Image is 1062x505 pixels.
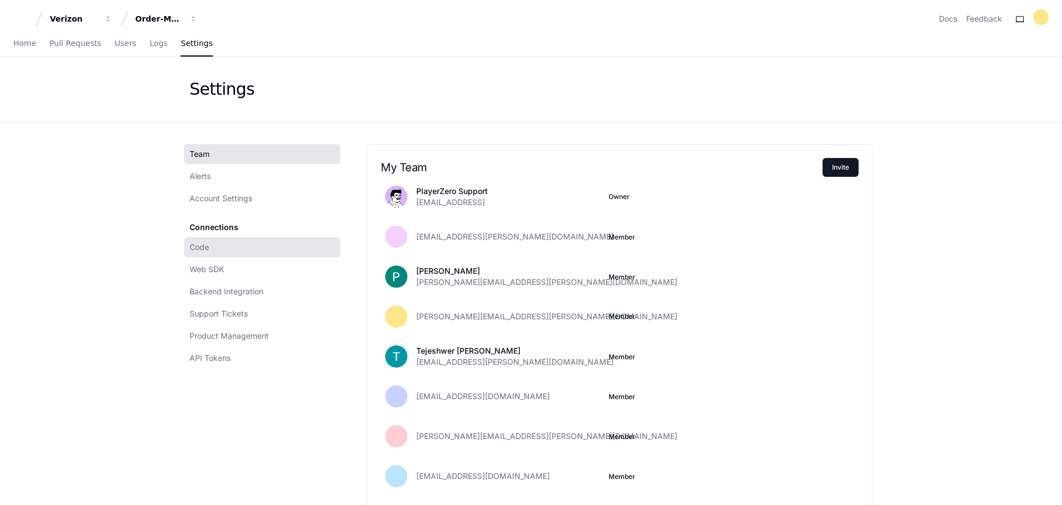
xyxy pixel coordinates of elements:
[49,31,101,57] a: Pull Requests
[184,304,340,324] a: Support Tickets
[150,40,167,47] span: Logs
[385,345,407,368] img: ACg8ocL-P3SnoSMinE6cJ4KuvimZdrZkjavFcOgZl8SznIp-YIbKyw=s96-c
[966,13,1002,24] button: Feedback
[190,149,210,160] span: Team
[50,13,98,24] div: Verizon
[49,40,101,47] span: Pull Requests
[385,266,407,288] img: ACg8ocLL3vXvdba5S5V7nChXuiKYjYAj5GQFF3QGVBb6etwgLiZA=s96-c
[190,353,231,364] span: API Tokens
[184,166,340,186] a: Alerts
[150,31,167,57] a: Logs
[190,193,252,204] span: Account Settings
[609,432,635,441] button: Member
[135,13,183,24] div: Order-Management-Legacy
[416,266,677,277] p: [PERSON_NAME]
[609,233,635,242] button: Member
[115,31,136,57] a: Users
[13,31,36,57] a: Home
[190,171,211,182] span: Alerts
[190,286,263,297] span: Backend Integration
[416,186,488,197] p: PlayerZero Support
[13,40,36,47] span: Home
[184,144,340,164] a: Team
[190,308,248,319] span: Support Tickets
[184,326,340,346] a: Product Management
[184,348,340,368] a: API Tokens
[184,282,340,302] a: Backend Integration
[416,356,614,368] span: [EMAIL_ADDRESS][PERSON_NAME][DOMAIN_NAME]
[416,231,614,242] span: [EMAIL_ADDRESS][PERSON_NAME][DOMAIN_NAME]
[416,431,677,442] span: [PERSON_NAME][EMAIL_ADDRESS][PERSON_NAME][DOMAIN_NAME]
[609,312,635,321] span: Member
[190,264,224,275] span: Web SDK
[115,40,136,47] span: Users
[609,192,630,201] span: Owner
[131,9,202,29] button: Order-Management-Legacy
[381,161,823,174] h2: My Team
[416,345,614,356] p: Tejeshwer [PERSON_NAME]
[609,392,635,401] button: Member
[609,472,635,481] button: Member
[416,311,677,322] span: [PERSON_NAME][EMAIL_ADDRESS][PERSON_NAME][DOMAIN_NAME]
[609,273,635,282] button: Member
[939,13,957,24] a: Docs
[184,259,340,279] a: Web SDK
[184,237,340,257] a: Code
[609,353,635,361] button: Member
[190,330,269,341] span: Product Management
[190,79,254,99] div: Settings
[823,158,859,177] button: Invite
[181,31,212,57] a: Settings
[385,186,407,208] img: avatar
[181,40,212,47] span: Settings
[416,471,550,482] span: [EMAIL_ADDRESS][DOMAIN_NAME]
[190,242,209,253] span: Code
[45,9,116,29] button: Verizon
[184,188,340,208] a: Account Settings
[416,391,550,402] span: [EMAIL_ADDRESS][DOMAIN_NAME]
[416,197,485,208] span: [EMAIL_ADDRESS]
[416,277,677,288] span: [PERSON_NAME][EMAIL_ADDRESS][PERSON_NAME][DOMAIN_NAME]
